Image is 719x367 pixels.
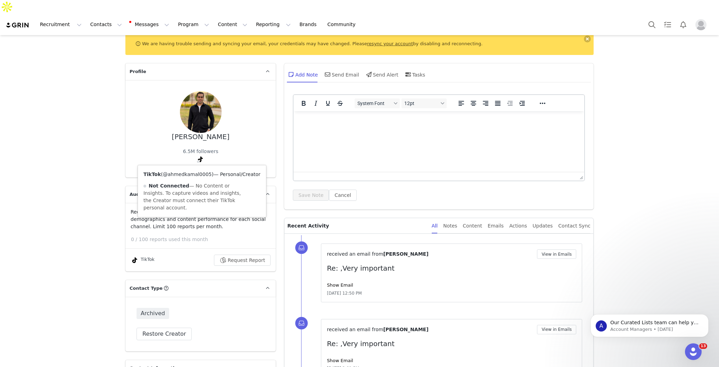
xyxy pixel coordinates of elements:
[404,101,438,106] span: 12pt
[537,249,576,259] button: View in Emails
[6,22,30,29] img: grin logo
[295,17,323,32] a: Brands
[334,98,346,108] button: Strikethrough
[149,183,189,189] strong: Not Connected
[287,218,426,233] p: Recent Activity
[327,290,362,296] span: [DATE] 12:50 PM
[327,327,383,332] span: received an email from
[480,98,491,108] button: Align right
[402,98,447,108] button: Font sizes
[323,17,363,32] a: Community
[468,98,479,108] button: Align center
[327,338,576,349] p: Re: ,Very important
[691,19,713,30] button: Profile
[287,66,318,83] div: Add Note
[443,218,457,234] div: Notes
[131,208,271,230] p: Request a detailed report of this creator's audience demographics and content performance for eac...
[455,98,467,108] button: Align left
[676,17,691,32] button: Notifications
[130,68,146,75] span: Profile
[685,343,702,360] iframe: Intercom live chat
[644,17,660,32] button: Search
[163,171,212,177] a: @ahmedkamal0005
[214,255,271,266] button: Request Report
[298,98,309,108] button: Bold
[532,218,553,234] div: Updates
[355,98,400,108] button: Fonts
[432,218,438,234] div: All
[463,218,482,234] div: Content
[327,282,353,288] a: Show Email
[367,41,413,46] a: resync your account
[172,133,230,141] div: [PERSON_NAME]
[695,19,706,30] img: placeholder-profile.jpg
[294,111,584,172] iframe: Rich Text Area
[509,218,527,234] div: Actions
[492,98,504,108] button: Justify
[36,17,86,32] button: Recruitment
[293,190,329,201] button: Save Note
[214,171,261,177] span: — Personal/Creator
[174,17,213,32] button: Program
[86,17,126,32] button: Contacts
[183,148,218,155] div: 6.5M followers
[214,17,251,32] button: Content
[322,98,334,108] button: Underline
[660,17,675,32] a: Tasks
[537,98,548,108] button: Reveal or hide additional toolbar items
[323,66,359,83] div: Send Email
[577,172,584,181] div: Press the Up and Down arrow keys to resize the editor.
[558,218,590,234] div: Contact Sync
[131,236,276,243] p: 0 / 100 reports used this month
[329,190,356,201] button: Cancel
[504,98,516,108] button: Decrease indent
[488,218,504,234] div: Emails
[130,285,163,292] span: Contact Type
[143,183,241,210] span: — No Content or Insights. To capture videos and insights, the Creator must connect their TikTok p...
[383,327,428,332] span: [PERSON_NAME]
[327,263,576,273] p: Re: ,Very important
[125,33,594,55] div: We are having trouble sending and syncing your email, your credentials may have changed. Please b...
[131,256,155,264] div: TikTok
[137,308,169,319] span: Archived
[137,328,192,340] button: Restore Creator
[327,251,383,257] span: received an email from
[699,343,707,349] span: 13
[516,98,528,108] button: Increase indent
[404,66,425,83] div: Tasks
[310,98,322,108] button: Italic
[252,17,295,32] button: Reporting
[161,171,214,177] span: ( )
[383,251,428,257] span: [PERSON_NAME]
[365,66,398,83] div: Send Alert
[537,325,576,334] button: View in Emails
[327,358,353,363] a: Show Email
[130,191,175,198] span: Audience Reports
[357,101,391,106] span: System Font
[580,300,719,348] iframe: Intercom notifications message
[143,171,161,177] strong: TikTok
[126,17,173,32] button: Messages
[180,91,222,133] img: 243191cc-47cd-452c-8cc1-c55ddb2a98e4--s.jpg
